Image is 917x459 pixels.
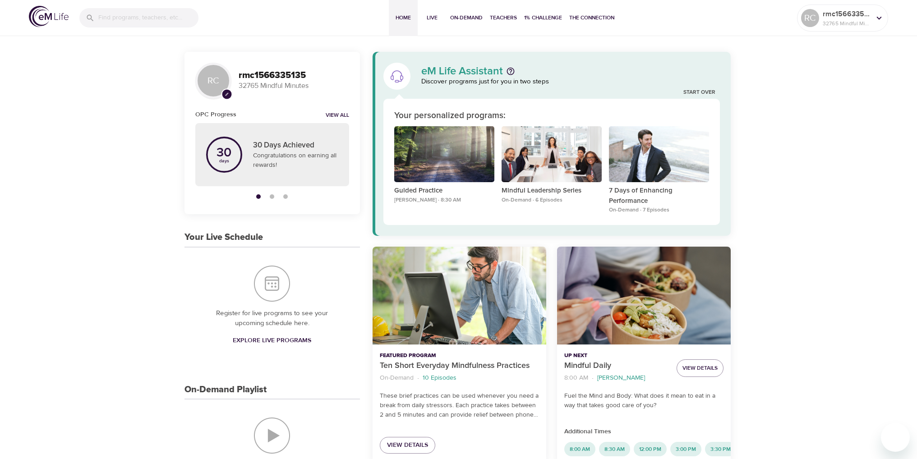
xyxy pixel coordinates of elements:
span: View Details [387,440,428,451]
h3: Your Live Schedule [184,232,263,243]
p: 30 Days Achieved [253,140,338,151]
div: 3:00 PM [670,442,701,456]
button: Mindful Leadership Series [502,126,602,186]
span: View Details [682,363,718,373]
p: 30 [217,147,231,159]
div: 12:00 PM [634,442,667,456]
a: View Details [380,437,435,454]
p: Featured Program [380,352,539,360]
button: Ten Short Everyday Mindfulness Practices [373,247,546,344]
nav: breadcrumb [380,372,539,384]
p: 10 Episodes [423,373,456,383]
span: Live [421,13,443,23]
p: Fuel the Mind and Body: What does it mean to eat in a way that takes good care of you? [564,391,723,410]
span: 1% Challenge [524,13,562,23]
span: Teachers [490,13,517,23]
p: On-Demand · 6 Episodes [502,196,602,204]
h3: On-Demand Playlist [184,385,267,395]
input: Find programs, teachers, etc... [98,8,198,28]
img: On-Demand Playlist [254,418,290,454]
p: [PERSON_NAME] [597,373,645,383]
span: The Connection [569,13,614,23]
span: 8:00 AM [564,445,595,453]
p: eM Life Assistant [421,66,503,77]
img: Your Live Schedule [254,266,290,302]
p: 7 Days of Enhancing Performance [609,186,709,206]
p: Up Next [564,352,669,360]
p: [PERSON_NAME] · 8:30 AM [394,196,494,204]
p: 32765 Mindful Minutes [823,19,871,28]
div: 8:30 AM [599,442,630,456]
img: eM Life Assistant [390,69,404,83]
p: 8:00 AM [564,373,588,383]
div: RC [195,63,231,99]
p: Mindful Daily [564,360,669,372]
iframe: Button to launch messaging window [881,423,910,452]
li: · [592,372,594,384]
a: Start Over [683,89,715,96]
p: On-Demand · 7 Episodes [609,206,709,214]
button: 7 Days of Enhancing Performance [609,126,709,186]
span: Explore Live Programs [233,335,311,346]
button: View Details [677,359,723,377]
button: Mindful Daily [557,247,731,344]
span: 3:00 PM [670,445,701,453]
span: 3:30 PM [705,445,736,453]
p: Discover programs just for you in two steps [421,77,720,87]
a: View all notifications [326,112,349,119]
p: These brief practices can be used whenever you need a break from daily stressors. Each practice t... [380,391,539,420]
button: Guided Practice [394,126,494,186]
span: 8:30 AM [599,445,630,453]
a: Explore Live Programs [229,332,315,349]
div: 8:00 AM [564,442,595,456]
p: days [217,159,231,163]
span: On-Demand [450,13,483,23]
p: On-Demand [380,373,414,383]
h6: OPC Progress [195,110,236,119]
nav: breadcrumb [564,372,669,384]
li: · [417,372,419,384]
div: 3:30 PM [705,442,736,456]
p: Additional Times [564,427,723,436]
span: 12:00 PM [634,445,667,453]
p: Ten Short Everyday Mindfulness Practices [380,360,539,372]
p: rmc1566335135 [823,9,871,19]
p: Guided Practice [394,186,494,196]
p: Your personalized programs: [394,110,506,123]
p: 32765 Mindful Minutes [239,81,349,91]
img: logo [29,6,69,27]
p: Congratulations on earning all rewards! [253,151,338,170]
h3: rmc1566335135 [239,70,349,81]
span: Home [392,13,414,23]
div: RC [801,9,819,27]
p: Mindful Leadership Series [502,186,602,196]
p: Register for live programs to see your upcoming schedule here. [203,308,342,329]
